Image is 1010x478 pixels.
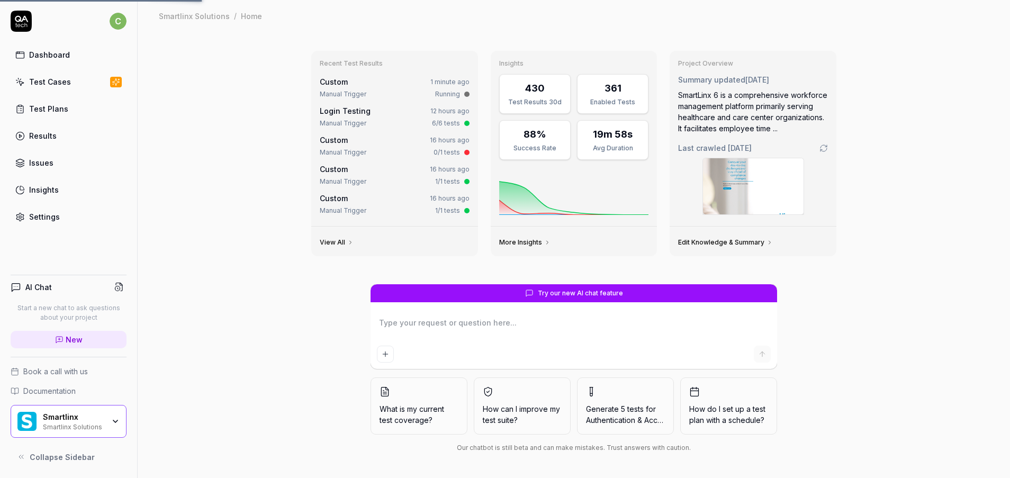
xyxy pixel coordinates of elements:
[11,405,127,438] button: Smartlinx LogoSmartlinxSmartlinx Solutions
[430,194,470,202] time: 16 hours ago
[11,179,127,200] a: Insights
[29,157,53,168] div: Issues
[29,103,68,114] div: Test Plans
[320,106,371,115] a: Login Testing
[11,125,127,146] a: Results
[474,377,571,435] button: How can I improve my test suite?
[318,191,472,218] a: Custom16 hours agoManual Trigger1/1 tests
[586,416,666,425] span: Authentication & Acces
[320,119,366,128] div: Manual Trigger
[11,206,127,227] a: Settings
[678,142,752,154] span: Last crawled
[320,206,366,215] div: Manual Trigger
[435,177,460,186] div: 1/1 tests
[689,403,768,426] span: How do I set up a test plan with a schedule?
[320,77,348,86] span: Custom
[43,412,104,422] div: Smartlinx
[745,75,769,84] time: [DATE]
[371,443,777,453] div: Our chatbot is still beta and can make mistakes. Trust answers with caution.
[678,238,773,247] a: Edit Knowledge & Summary
[525,81,545,95] div: 430
[318,103,472,130] a: Login Testing12 hours agoManual Trigger6/6 tests
[320,194,348,203] span: Custom
[432,119,460,128] div: 6/6 tests
[586,403,665,426] span: Generate 5 tests for
[430,165,470,173] time: 16 hours ago
[11,331,127,348] a: New
[11,303,127,322] p: Start a new chat to ask questions about your project
[371,377,467,435] button: What is my current test coverage?
[11,98,127,119] a: Test Plans
[819,144,828,152] a: Go to crawling settings
[320,148,366,157] div: Manual Trigger
[430,78,470,86] time: 1 minute ago
[430,136,470,144] time: 16 hours ago
[234,11,237,21] div: /
[483,403,562,426] span: How can I improve my test suite?
[584,97,642,107] div: Enabled Tests
[29,184,59,195] div: Insights
[320,177,366,186] div: Manual Trigger
[680,377,777,435] button: How do I set up a test plan with a schedule?
[29,49,70,60] div: Dashboard
[43,422,104,430] div: Smartlinx Solutions
[499,59,649,68] h3: Insights
[11,152,127,173] a: Issues
[538,288,623,298] span: Try our new AI chat feature
[678,75,745,84] span: Summary updated
[577,377,674,435] button: Generate 5 tests forAuthentication & Acces
[11,385,127,396] a: Documentation
[318,161,472,188] a: Custom16 hours agoManual Trigger1/1 tests
[29,130,57,141] div: Results
[678,59,828,68] h3: Project Overview
[66,334,83,345] span: New
[318,132,472,159] a: Custom16 hours agoManual Trigger0/1 tests
[241,11,262,21] div: Home
[11,446,127,467] button: Collapse Sidebar
[25,282,52,293] h4: AI Chat
[435,89,460,99] div: Running
[380,403,458,426] span: What is my current test coverage?
[11,44,127,65] a: Dashboard
[23,366,88,377] span: Book a call with us
[320,136,348,145] span: Custom
[506,143,564,153] div: Success Rate
[320,165,348,174] span: Custom
[11,71,127,92] a: Test Cases
[23,385,76,396] span: Documentation
[110,11,127,32] button: c
[499,238,551,247] a: More Insights
[29,76,71,87] div: Test Cases
[29,211,60,222] div: Settings
[524,127,546,141] div: 88%
[584,143,642,153] div: Avg Duration
[506,97,564,107] div: Test Results 30d
[430,107,470,115] time: 12 hours ago
[318,74,472,101] a: Custom1 minute agoManual TriggerRunning
[30,452,95,463] span: Collapse Sidebar
[678,89,828,134] div: SmartLinx 6 is a comprehensive workforce management platform primarily serving healthcare and car...
[320,238,354,247] a: View All
[728,143,752,152] time: [DATE]
[320,59,470,68] h3: Recent Test Results
[593,127,633,141] div: 19m 58s
[434,148,460,157] div: 0/1 tests
[159,11,230,21] div: Smartlinx Solutions
[320,89,366,99] div: Manual Trigger
[17,412,37,431] img: Smartlinx Logo
[435,206,460,215] div: 1/1 tests
[110,13,127,30] span: c
[11,366,127,377] a: Book a call with us
[605,81,621,95] div: 361
[377,346,394,363] button: Add attachment
[703,158,804,214] img: Screenshot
